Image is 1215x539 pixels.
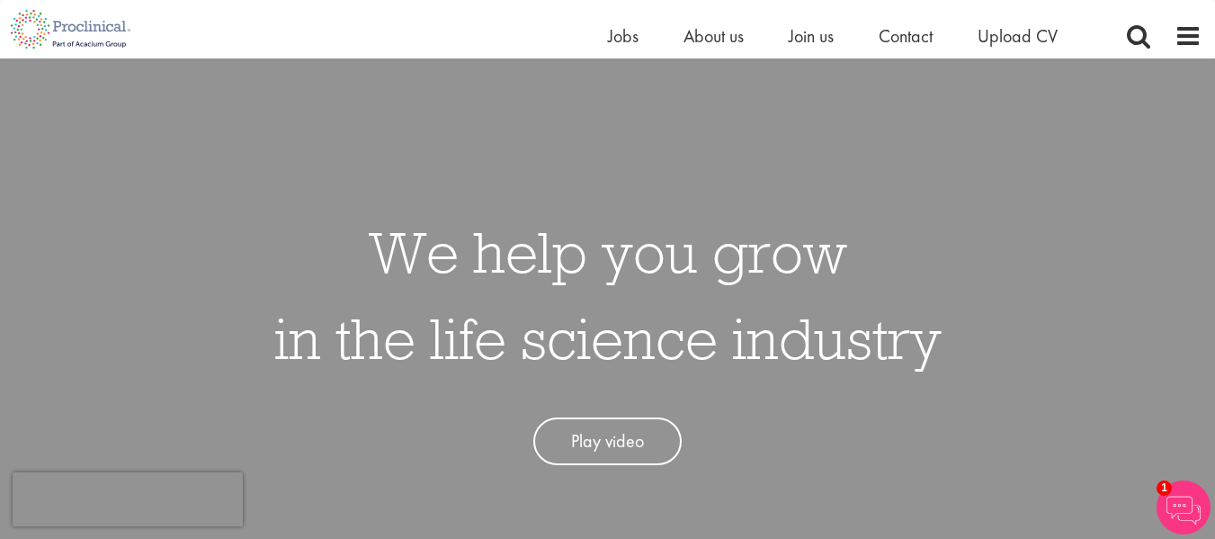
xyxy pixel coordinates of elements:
[789,24,834,48] a: Join us
[1157,481,1211,535] img: Chatbot
[274,209,942,382] h1: We help you grow in the life science industry
[1157,481,1172,496] span: 1
[879,24,933,48] a: Contact
[608,24,639,48] a: Jobs
[683,24,744,48] a: About us
[533,418,682,465] a: Play video
[978,24,1058,48] a: Upload CV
